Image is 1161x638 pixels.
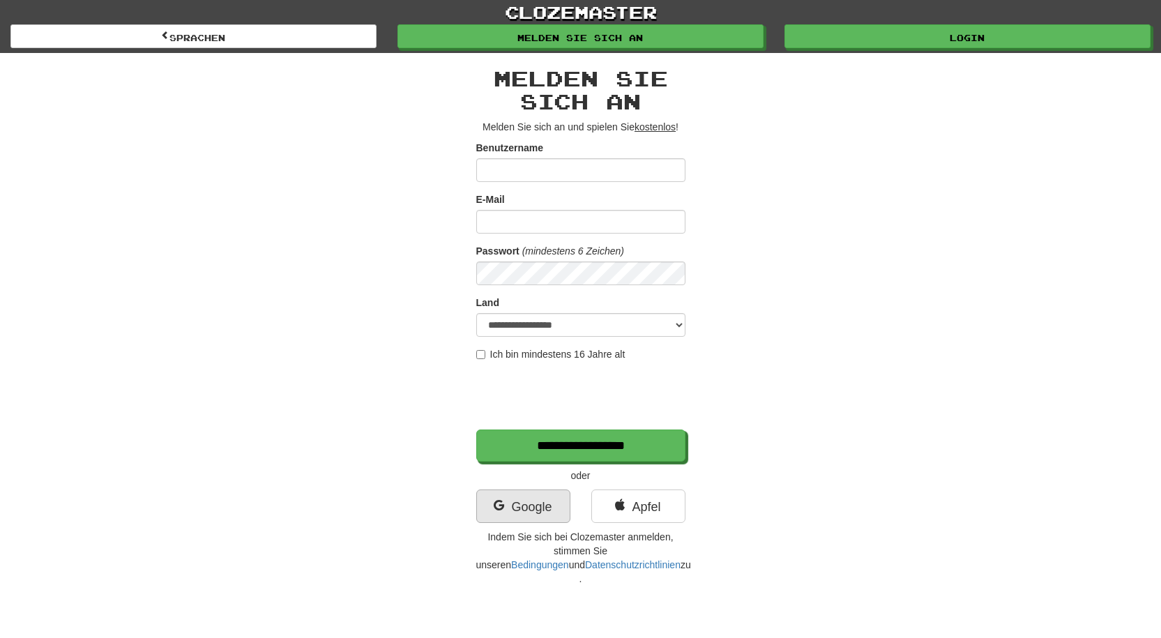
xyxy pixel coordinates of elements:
font: Passwort [476,245,519,257]
font: Indem Sie sich bei Clozemaster anmelden, stimmen Sie unseren [476,531,674,570]
a: Sprachen [10,24,377,48]
a: Google [476,489,570,523]
font: Clozemaster [505,1,657,22]
font: E-Mail [476,194,505,205]
iframe: reCAPTCHA [476,368,688,423]
font: (mindestens 6 Zeichen) [522,245,624,257]
font: Melden Sie sich an [494,66,668,114]
a: Apfel [591,489,685,523]
a: Datenschutzrichtlinien [585,559,681,570]
a: Bedingungen [511,559,569,570]
font: Login [950,33,985,43]
font: Google [511,500,552,514]
font: Benutzername [476,142,543,153]
font: Apfel [632,500,660,514]
font: kostenlos [635,121,676,132]
a: Login [784,24,1151,48]
font: und [569,559,585,570]
font: Melden Sie sich an und spielen Sie [483,121,635,132]
font: Ich bin mindestens 16 Jahre alt [490,349,625,360]
font: oder [570,470,590,481]
font: Melden Sie sich an [517,33,643,43]
a: Melden Sie sich an [397,24,764,48]
font: Sprachen [169,33,225,43]
input: Ich bin mindestens 16 Jahre alt [476,350,485,359]
font: ! [676,121,678,132]
font: Land [476,297,499,308]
